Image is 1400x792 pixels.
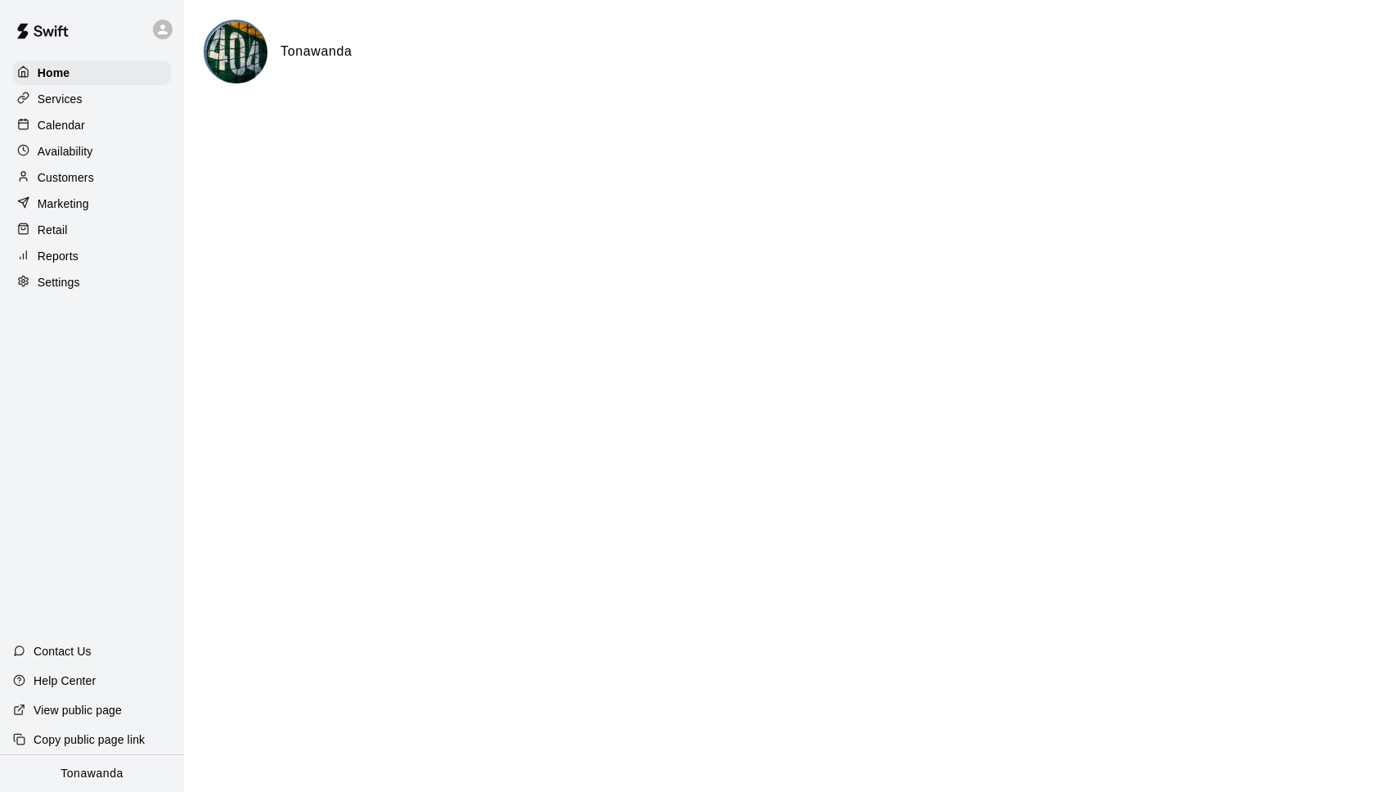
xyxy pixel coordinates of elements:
a: Customers [13,165,171,190]
a: Marketing [13,191,171,216]
a: Settings [13,270,171,295]
p: Help Center [34,673,96,689]
a: Home [13,61,171,85]
p: Calendar [38,117,85,133]
a: Reports [13,244,171,268]
p: Services [38,91,83,107]
p: Tonawanda [61,765,123,782]
h6: Tonawanda [280,41,352,62]
p: Retail [38,222,68,238]
a: Availability [13,139,171,164]
a: Retail [13,218,171,242]
p: Home [38,65,70,81]
img: Tonawanda logo [206,22,267,83]
p: Copy public page link [34,731,145,748]
p: Customers [38,169,94,186]
p: View public page [34,702,122,718]
p: Reports [38,248,79,264]
p: Settings [38,274,80,290]
p: Marketing [38,196,89,212]
a: Calendar [13,113,171,137]
p: Contact Us [34,643,92,659]
a: Services [13,87,171,111]
p: Availability [38,143,93,160]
